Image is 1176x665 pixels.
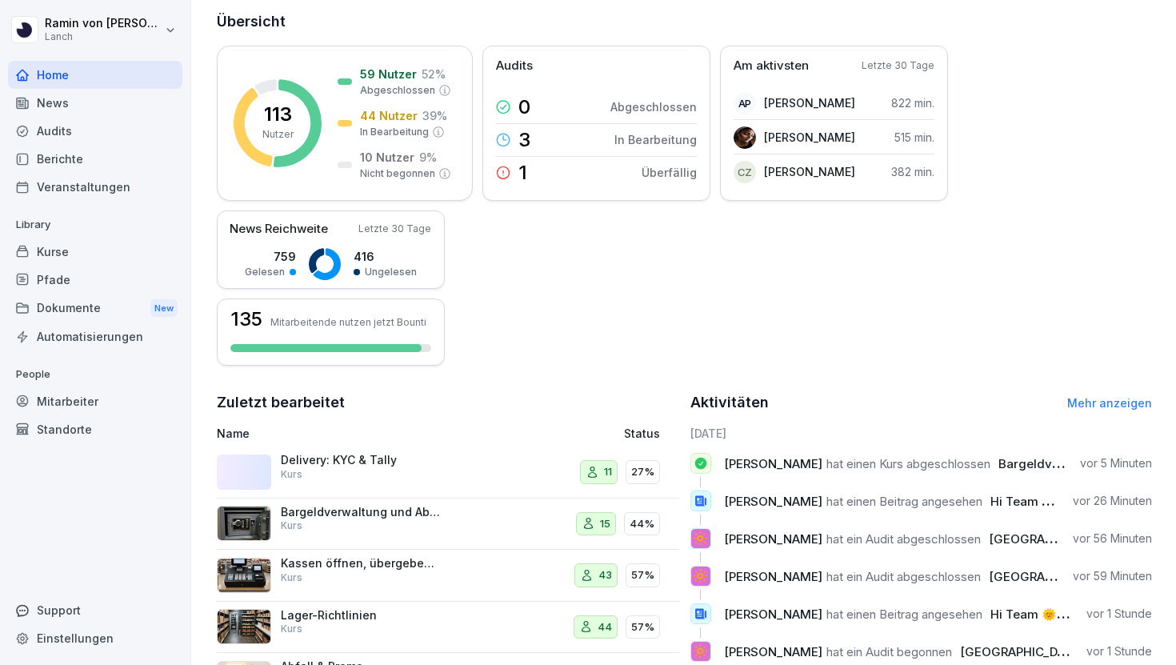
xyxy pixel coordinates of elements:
[862,58,934,73] p: Letzte 30 Tage
[8,173,182,201] a: Veranstaltungen
[598,567,612,583] p: 43
[764,163,855,180] p: [PERSON_NAME]
[419,149,437,166] p: 9 %
[8,596,182,624] div: Support
[724,607,822,622] span: [PERSON_NAME]
[281,453,441,467] p: Delivery: KYC & Tally
[826,607,982,622] span: hat einen Beitrag angesehen
[826,569,981,584] span: hat ein Audit abgeschlossen
[217,558,271,593] img: h81973bi7xjfk70fncdre0go.png
[8,145,182,173] a: Berichte
[630,516,654,532] p: 44%
[734,57,809,75] p: Am aktivsten
[891,94,934,111] p: 822 min.
[8,238,182,266] a: Kurse
[230,310,262,329] h3: 135
[281,608,441,623] p: Lager-Richtlinien
[614,131,697,148] p: In Bearbeitung
[724,494,822,509] span: [PERSON_NAME]
[217,609,271,644] img: g9g0z14z6r0gwnvoxvhir8sm.png
[724,569,822,584] span: [PERSON_NAME]
[281,622,302,636] p: Kurs
[610,98,697,115] p: Abgeschlossen
[1073,568,1152,584] p: vor 59 Minuten
[217,506,271,541] img: th9trzu144u9p3red8ow6id8.png
[631,567,654,583] p: 57%
[631,464,654,480] p: 27%
[642,164,697,181] p: Überfällig
[496,57,533,75] p: Audits
[281,467,302,482] p: Kurs
[826,644,952,659] span: hat ein Audit begonnen
[1073,531,1152,547] p: vor 56 Minuten
[281,519,302,533] p: Kurs
[360,166,435,181] p: Nicht begonnen
[8,266,182,294] a: Pfade
[264,105,292,124] p: 113
[270,316,426,328] p: Mitarbeitende nutzen jetzt Bounti
[624,425,660,442] p: Status
[734,126,756,149] img: lbqg5rbd359cn7pzouma6c8b.png
[693,565,708,587] p: 🔆
[598,619,612,635] p: 44
[724,644,822,659] span: [PERSON_NAME]
[8,624,182,652] a: Einstellungen
[518,130,530,150] p: 3
[1073,493,1152,509] p: vor 26 Minuten
[8,415,182,443] a: Standorte
[217,10,1152,33] h2: Übersicht
[690,425,1153,442] h6: [DATE]
[826,494,982,509] span: hat einen Beitrag angesehen
[1086,643,1152,659] p: vor 1 Stunde
[8,89,182,117] a: News
[518,98,530,117] p: 0
[245,265,285,279] p: Gelesen
[690,391,769,414] h2: Aktivitäten
[734,161,756,183] div: CZ
[360,125,429,139] p: In Bearbeitung
[360,83,435,98] p: Abgeschlossen
[8,117,182,145] a: Audits
[693,527,708,550] p: 🔆
[960,644,1139,659] span: [GEOGRAPHIC_DATA]: Opening
[8,294,182,323] div: Dokumente
[281,505,441,519] p: Bargeldverwaltung und Abholung
[1080,455,1152,471] p: vor 5 Minuten
[8,61,182,89] a: Home
[422,107,447,124] p: 39 %
[989,531,1168,547] span: [GEOGRAPHIC_DATA]: Opening
[217,499,679,551] a: Bargeldverwaltung und AbholungKurs1544%
[989,569,1168,584] span: [GEOGRAPHIC_DATA]: Opening
[764,94,855,111] p: [PERSON_NAME]
[45,31,162,42] p: Lanch
[8,294,182,323] a: DokumenteNew
[422,66,446,82] p: 52 %
[217,550,679,602] a: Kassen öffnen, übergeben & schließenKurs4357%
[1067,396,1152,410] a: Mehr anzeigen
[281,571,302,585] p: Kurs
[518,163,527,182] p: 1
[826,456,990,471] span: hat einen Kurs abgeschlossen
[764,129,855,146] p: [PERSON_NAME]
[150,299,178,318] div: New
[217,391,679,414] h2: Zuletzt bearbeitet
[693,640,708,663] p: 🔆
[230,220,328,238] p: News Reichweite
[45,17,162,30] p: Ramin von [PERSON_NAME]
[724,531,822,547] span: [PERSON_NAME]
[8,322,182,351] a: Automatisierungen
[600,516,610,532] p: 15
[891,163,934,180] p: 382 min.
[631,619,654,635] p: 57%
[8,387,182,415] div: Mitarbeiter
[8,362,182,387] p: People
[358,222,431,236] p: Letzte 30 Tage
[281,556,441,571] p: Kassen öffnen, übergeben & schließen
